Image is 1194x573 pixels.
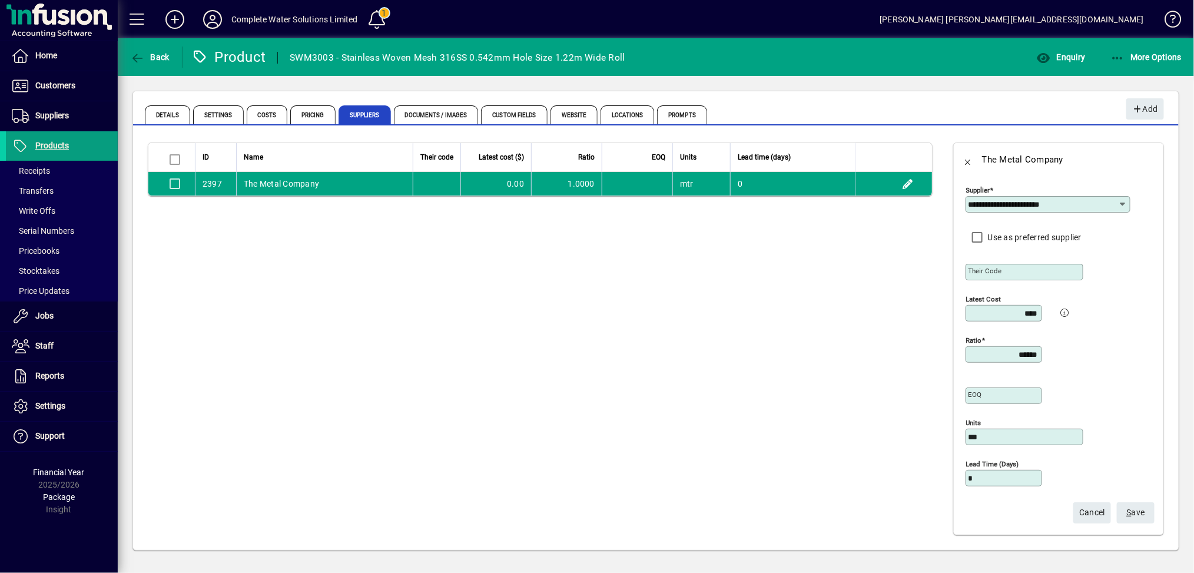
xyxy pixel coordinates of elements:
[6,41,118,71] a: Home
[12,226,74,236] span: Serial Numbers
[191,48,266,67] div: Product
[290,48,625,67] div: SWM3003 - Stainless Woven Mesh 316SS 0.542mm Hole Size 1.22m Wide Roll
[966,295,1001,303] mat-label: Latest cost
[1127,508,1132,517] span: S
[652,151,665,164] span: EOQ
[35,141,69,150] span: Products
[1107,47,1185,68] button: More Options
[244,151,263,164] span: Name
[601,105,654,124] span: Locations
[12,166,50,175] span: Receipts
[1110,52,1182,62] span: More Options
[460,172,531,196] td: 0.00
[6,221,118,241] a: Serial Numbers
[969,267,1002,275] mat-label: Their code
[1073,502,1111,524] button: Cancel
[657,105,707,124] span: Prompts
[43,492,75,502] span: Package
[34,468,85,477] span: Financial Year
[1036,52,1085,62] span: Enquiry
[6,302,118,331] a: Jobs
[966,460,1019,468] mat-label: Lead time (days)
[12,266,59,276] span: Stocktakes
[6,422,118,451] a: Support
[986,231,1082,243] label: Use as preferred supplier
[236,172,413,196] td: The Metal Company
[35,371,64,380] span: Reports
[1156,2,1179,41] a: Knowledge Base
[969,390,982,399] mat-label: EOQ
[6,392,118,421] a: Settings
[6,161,118,181] a: Receipts
[481,105,547,124] span: Custom Fields
[156,9,194,30] button: Add
[672,172,730,196] td: mtr
[531,172,602,196] td: 1.0000
[12,186,54,196] span: Transfers
[193,105,244,124] span: Settings
[6,281,118,301] a: Price Updates
[231,10,358,29] div: Complete Water Solutions Limited
[966,186,990,194] mat-label: Supplier
[680,151,696,164] span: Units
[6,241,118,261] a: Pricebooks
[966,419,981,427] mat-label: Units
[420,151,453,164] span: Their code
[12,246,59,256] span: Pricebooks
[1127,503,1145,522] span: ave
[966,336,982,345] mat-label: Ratio
[6,201,118,221] a: Write Offs
[145,105,190,124] span: Details
[203,178,222,190] div: 2397
[35,401,65,410] span: Settings
[738,151,791,164] span: Lead time (days)
[1033,47,1088,68] button: Enquiry
[6,71,118,101] a: Customers
[247,105,288,124] span: Costs
[118,47,183,68] app-page-header-button: Back
[1079,503,1105,522] span: Cancel
[730,172,855,196] td: 0
[127,47,173,68] button: Back
[339,105,391,124] span: Suppliers
[1132,100,1157,119] span: Add
[12,286,69,296] span: Price Updates
[394,105,479,124] span: Documents / Images
[578,151,595,164] span: Ratio
[35,111,69,120] span: Suppliers
[35,431,65,440] span: Support
[35,341,54,350] span: Staff
[479,151,524,164] span: Latest cost ($)
[130,52,170,62] span: Back
[954,145,982,174] button: Back
[35,51,57,60] span: Home
[35,81,75,90] span: Customers
[550,105,598,124] span: Website
[12,206,55,216] span: Write Offs
[1126,98,1164,120] button: Add
[6,181,118,201] a: Transfers
[6,332,118,361] a: Staff
[1117,502,1155,524] button: Save
[6,362,118,391] a: Reports
[880,10,1144,29] div: [PERSON_NAME] [PERSON_NAME][EMAIL_ADDRESS][DOMAIN_NAME]
[290,105,336,124] span: Pricing
[6,261,118,281] a: Stocktakes
[6,101,118,131] a: Suppliers
[35,311,54,320] span: Jobs
[203,151,209,164] span: ID
[982,150,1063,169] div: The Metal Company
[194,9,231,30] button: Profile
